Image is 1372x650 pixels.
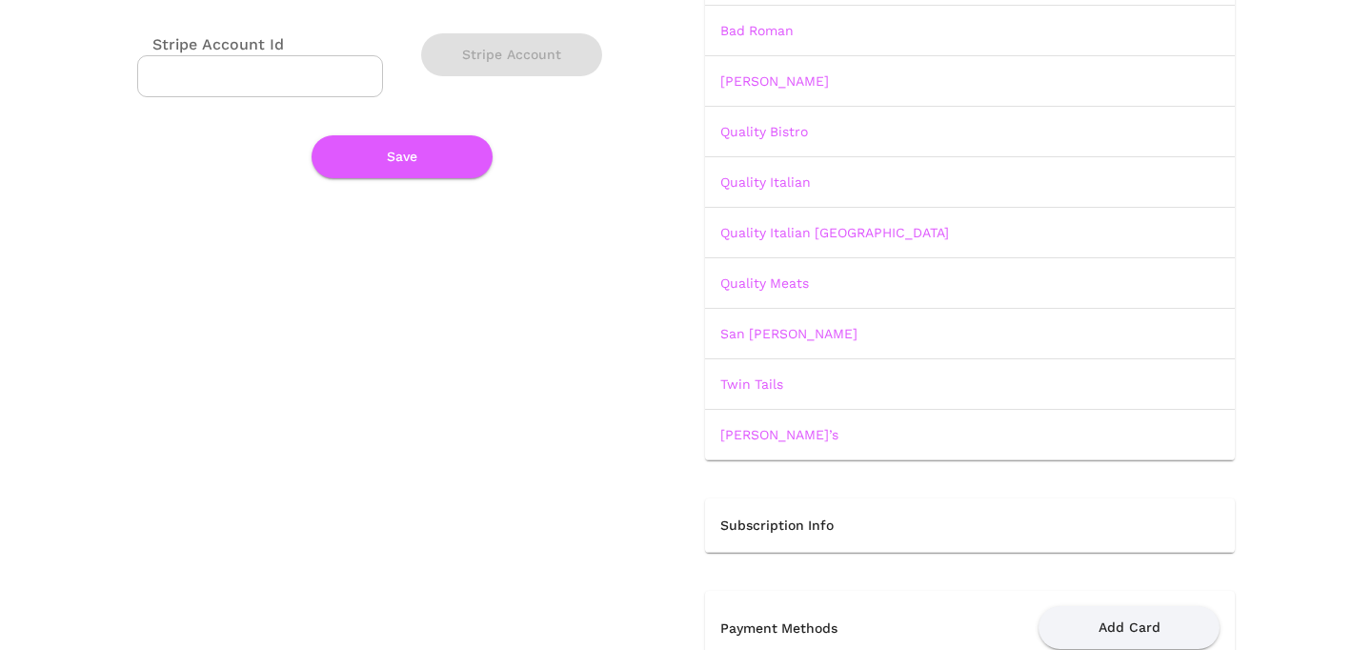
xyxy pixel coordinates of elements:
a: San [PERSON_NAME] [720,326,857,341]
label: Stripe Account Id [137,33,284,55]
a: Quality Italian [GEOGRAPHIC_DATA] [720,225,949,240]
th: Subscription Info [705,498,1235,553]
a: Quality Meats [720,275,809,291]
button: Add Card [1039,606,1220,649]
a: Bad Roman [720,23,794,38]
a: [PERSON_NAME]’s [720,427,838,442]
a: Quality Bistro [720,124,808,139]
a: Twin Tails [720,376,783,392]
a: Quality Italian [720,174,811,190]
button: Save [312,135,493,178]
a: Add Card [1039,619,1220,634]
a: [PERSON_NAME] [720,73,829,89]
a: Stripe Account [421,47,602,60]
